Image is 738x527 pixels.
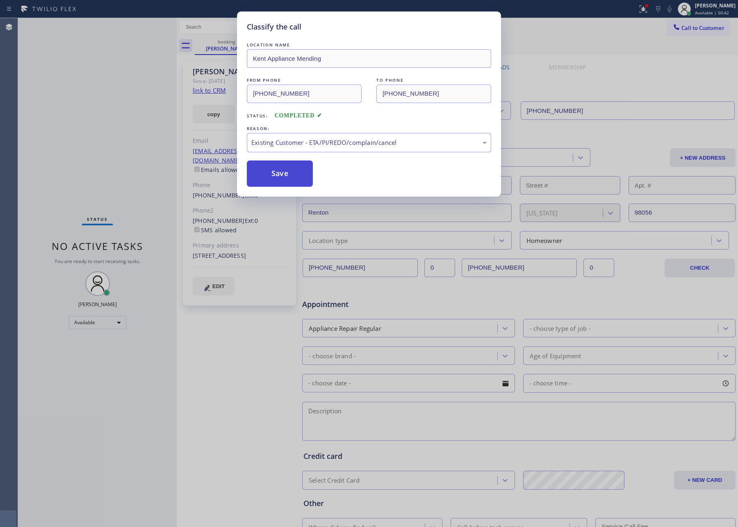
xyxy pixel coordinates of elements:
[247,41,491,49] div: LOCATION NAME
[251,138,487,147] div: Existing Customer - ETA/PI/REDO/complain/cancel
[247,85,362,103] input: From phone
[275,112,322,119] span: COMPLETED
[376,85,491,103] input: To phone
[247,124,491,133] div: REASON:
[247,21,301,32] h5: Classify the call
[376,76,491,85] div: TO PHONE
[247,160,313,187] button: Save
[247,113,268,119] span: Status:
[247,76,362,85] div: FROM PHONE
